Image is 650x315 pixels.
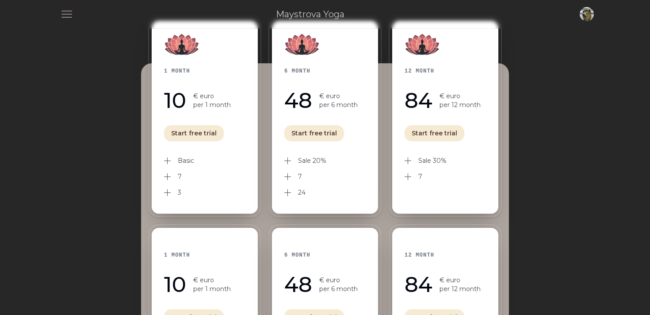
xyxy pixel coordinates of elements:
[164,33,199,56] img: 1 month
[319,276,358,284] p: € euro
[164,274,186,295] div: 10
[405,155,486,166] li: Sale 30%
[284,125,344,141] button: Start free trial
[440,92,481,100] p: € euro
[405,251,486,260] h2: 12 month
[193,276,231,284] p: € euro
[405,125,464,141] button: Start free trial
[405,274,432,295] div: 84
[284,33,320,56] img: 6 month
[164,187,245,198] li: 3
[284,187,366,198] li: 24
[405,90,432,111] div: 84
[284,171,366,182] li: 7
[164,171,245,182] li: 7
[284,274,312,295] div: 48
[319,92,358,100] p: € euro
[319,100,358,109] p: per 6 month
[193,92,231,100] p: € euro
[284,251,366,260] h2: 6 month
[193,284,231,293] p: per 1 month
[164,155,245,166] li: Basic
[164,251,245,260] h2: 1 month
[193,100,231,109] p: per 1 month
[284,155,366,166] li: Sale 20%
[164,125,224,141] button: Start free trial
[164,67,245,76] h2: 1 month
[405,33,440,56] img: 12 month
[405,171,486,182] li: 7
[284,90,312,111] div: 48
[405,67,486,76] h2: 12 month
[164,90,186,111] div: 10
[276,8,344,20] a: Maystrova Yoga
[440,276,481,284] p: € euro
[440,284,481,293] p: per 12 month
[319,284,358,293] p: per 6 month
[440,100,481,109] p: per 12 month
[284,67,366,76] h2: 6 month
